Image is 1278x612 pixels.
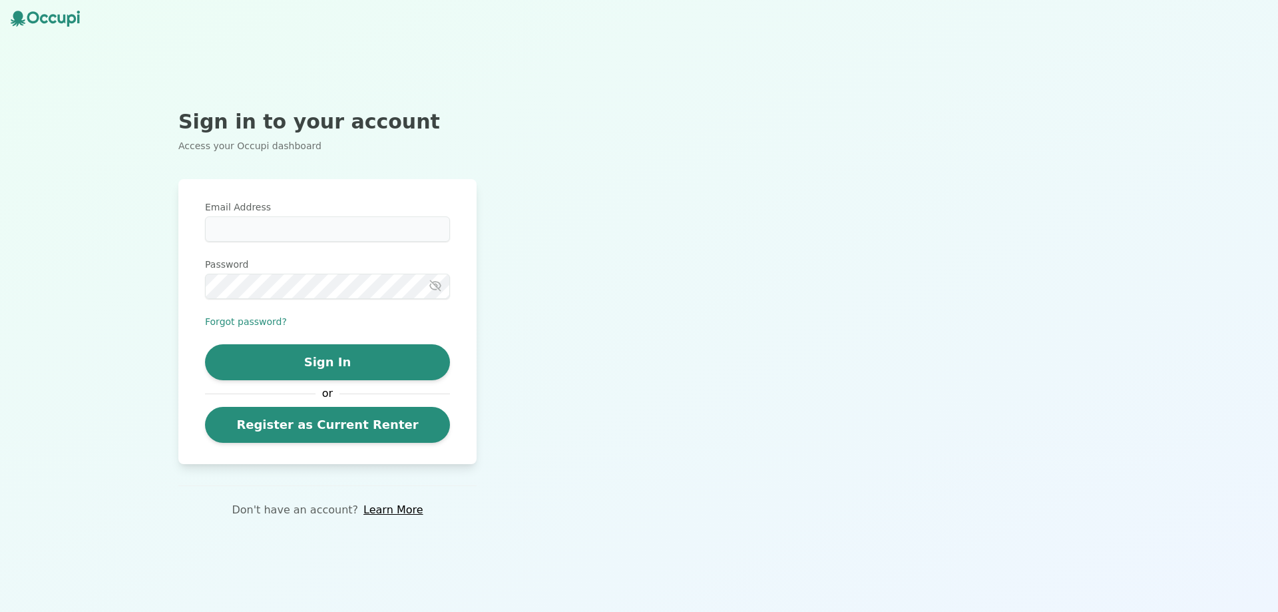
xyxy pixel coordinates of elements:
label: Password [205,258,450,271]
a: Learn More [363,502,423,518]
p: Don't have an account? [232,502,358,518]
span: or [316,386,339,402]
label: Email Address [205,200,450,214]
button: Forgot password? [205,315,287,328]
h2: Sign in to your account [178,110,477,134]
a: Register as Current Renter [205,407,450,443]
button: Sign In [205,344,450,380]
p: Access your Occupi dashboard [178,139,477,153]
